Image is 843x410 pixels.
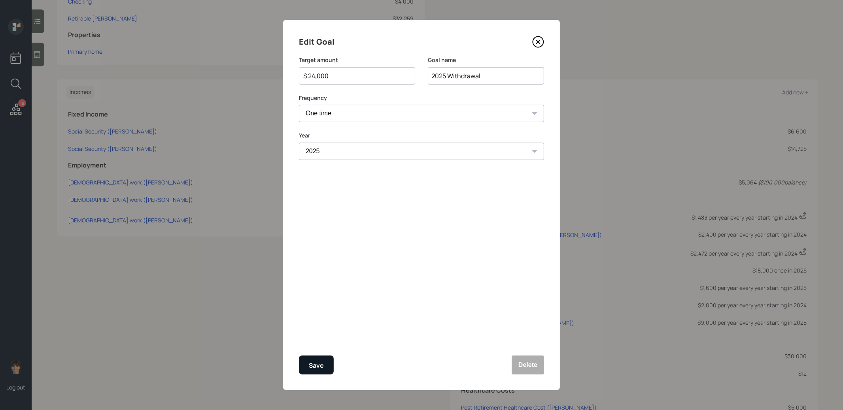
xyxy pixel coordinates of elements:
[512,355,544,374] button: Delete
[299,36,335,48] h4: Edit Goal
[299,56,415,64] label: Target amount
[299,355,334,374] button: Save
[428,56,544,64] label: Goal name
[299,132,544,139] label: Year
[309,360,324,371] div: Save
[299,94,544,102] label: Frequency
